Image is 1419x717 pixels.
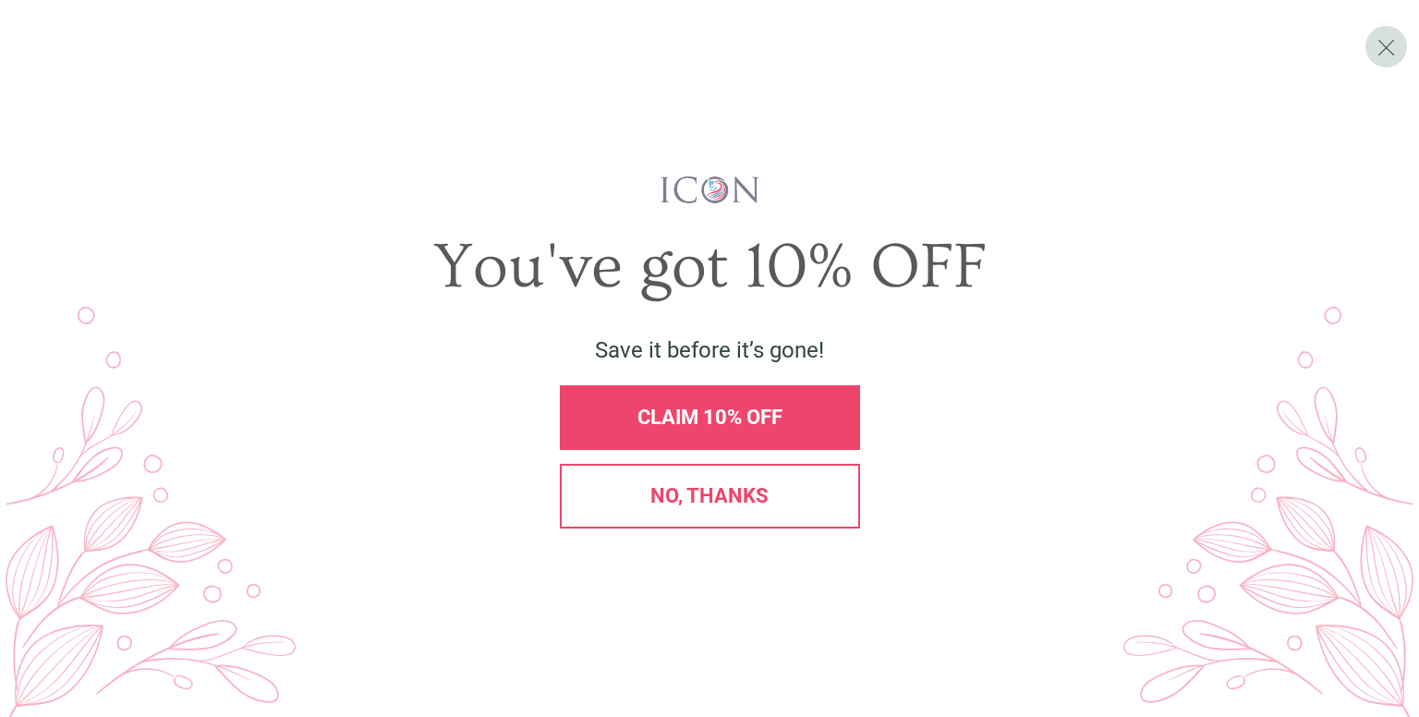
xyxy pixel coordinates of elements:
[433,231,987,303] span: You've got 10% OFF
[1377,33,1396,61] span: X
[595,337,824,363] span: Save it before it’s gone!
[650,484,769,507] span: No, thanks
[637,406,782,429] span: CLAIM 10% OFF
[658,175,762,206] img: iconwallstickersl_1754656298800.png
